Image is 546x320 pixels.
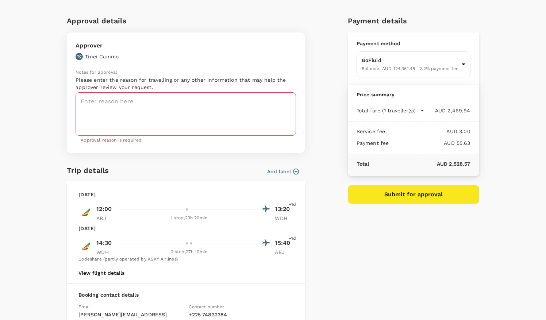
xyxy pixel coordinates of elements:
[289,201,296,208] span: +1d
[78,256,293,263] div: Codeshare (partly operated by ASKY Airlines)
[67,165,109,176] h6: Trip details
[357,51,470,77] div: GoFluidBalance: AUD 124,361.482.2% payment fee
[85,53,119,60] p: Tinei Canimo
[78,304,91,309] span: Email
[419,66,458,71] span: 2.2 % payment fee
[96,205,112,213] p: 12:00
[78,270,124,276] button: View flight details
[189,304,224,309] span: Contact number
[357,91,470,98] p: Price summary
[424,107,470,114] p: AUD 2,469.94
[78,291,293,298] p: Booking contact details
[189,311,293,318] p: + 225 74832384
[76,76,296,91] p: Please enter the reason for travelling or any other information that may help the approver review...
[96,215,115,222] p: ABJ
[357,139,389,147] p: Payment fee
[348,15,479,27] h6: Payment details
[96,248,115,256] p: WDH
[76,41,119,50] p: Approver
[67,15,305,27] h6: Approval details
[369,160,470,167] p: AUD 2,528.57
[289,235,296,242] span: +1d
[119,248,259,256] div: 2 stop , 27h 10min
[362,66,415,71] span: Balance : AUD 124,361.48
[275,205,293,213] p: 13:20
[357,128,385,135] p: Service fee
[275,248,293,256] p: ABJ
[348,185,479,204] button: Submit for approval
[357,107,424,114] button: Total fare (1 traveller(s))
[357,40,470,47] p: Payment method
[78,191,96,198] p: [DATE]
[78,205,93,219] img: ET
[357,107,416,114] p: Total fare (1 traveller(s))
[357,160,369,167] p: Total
[76,69,296,76] p: Notes for approval
[267,168,299,175] button: Add label
[96,239,112,247] p: 14:30
[78,239,93,253] img: ET
[385,128,470,135] p: AUD 3.00
[389,139,470,147] p: AUD 55.63
[275,215,293,222] p: WDH
[81,137,291,144] p: Approval reason is required
[78,225,96,232] p: [DATE]
[275,239,293,247] p: 15:40
[119,215,259,222] div: 1 stop , 23h 20min
[77,54,82,59] p: TC
[362,57,459,64] p: GoFluid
